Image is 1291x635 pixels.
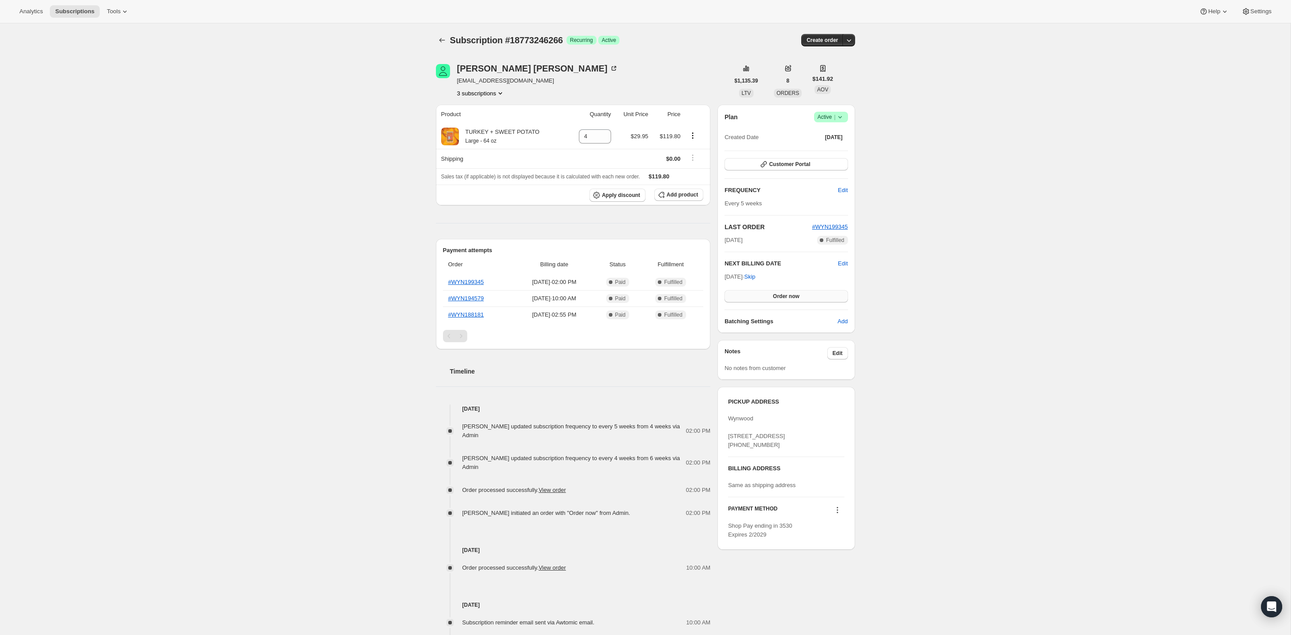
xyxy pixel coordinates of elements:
[517,310,592,319] span: [DATE] · 02:55 PM
[724,113,738,121] h2: Plan
[769,161,810,168] span: Customer Portal
[567,105,614,124] th: Quantity
[436,601,711,609] h4: [DATE]
[686,458,711,467] span: 02:00 PM
[448,279,484,285] a: #WYN199345
[729,75,763,87] button: $1,135.39
[457,76,618,85] span: [EMAIL_ADDRESS][DOMAIN_NAME]
[686,509,711,518] span: 02:00 PM
[834,113,835,121] span: |
[667,191,698,198] span: Add product
[664,311,682,318] span: Fulfilled
[436,105,567,124] th: Product
[686,427,711,435] span: 02:00 PM
[832,314,853,329] button: Add
[724,347,827,359] h3: Notes
[436,64,450,78] span: Laura Rodriguez
[735,77,758,84] span: $1,135.39
[686,618,710,627] span: 10:00 AM
[728,464,844,473] h3: BILLING ADDRESS
[724,365,786,371] span: No notes from customer
[1236,5,1277,18] button: Settings
[597,260,638,269] span: Status
[724,186,838,195] h2: FREQUENCY
[462,423,680,438] span: [PERSON_NAME] updated subscription frequency to every 5 weeks from 4 weeks via Admin
[570,37,593,44] span: Recurring
[589,189,645,202] button: Apply discount
[724,158,848,170] button: Customer Portal
[457,89,505,98] button: Product actions
[686,563,710,572] span: 10:00 AM
[101,5,135,18] button: Tools
[664,295,682,302] span: Fulfilled
[724,223,812,231] h2: LAST ORDER
[728,505,777,517] h3: PAYMENT METHOD
[820,131,848,144] button: [DATE]
[686,486,711,495] span: 02:00 PM
[728,522,792,538] span: Shop Pay ending in 3530 Expires 2/2029
[443,246,704,255] h2: Payment attempts
[517,278,592,287] span: [DATE] · 02:00 PM
[441,174,640,180] span: Sales tax (if applicable) is not displayed because it is calculated with each new order.
[654,189,703,201] button: Add product
[812,75,833,83] span: $141.92
[773,293,799,300] span: Order now
[812,223,848,230] a: #WYN199345
[602,192,640,199] span: Apply discount
[615,295,626,302] span: Paid
[448,311,484,318] a: #WYN188181
[443,330,704,342] nav: Pagination
[55,8,94,15] span: Subscriptions
[781,75,795,87] button: 8
[724,290,848,302] button: Order now
[818,113,844,121] span: Active
[50,5,100,18] button: Subscriptions
[539,487,566,493] a: View order
[777,90,799,96] span: ORDERS
[615,279,626,286] span: Paid
[436,546,711,555] h4: [DATE]
[649,173,669,180] span: $119.80
[631,133,649,140] span: $29.95
[1194,5,1234,18] button: Help
[462,619,595,626] span: Subscription reminder email sent via Awtomic email.
[837,317,848,326] span: Add
[724,259,838,268] h2: NEXT BILLING DATE
[666,155,681,162] span: $0.00
[724,236,743,245] span: [DATE]
[728,482,796,488] span: Same as shipping address
[812,223,848,231] button: #WYN199345
[833,183,853,197] button: Edit
[833,350,843,357] span: Edit
[441,128,459,145] img: product img
[643,260,698,269] span: Fulfillment
[14,5,48,18] button: Analytics
[462,510,630,516] span: [PERSON_NAME] initiated an order with "Order now" from Admin.
[448,295,484,302] a: #WYN194579
[615,311,626,318] span: Paid
[686,153,700,163] button: Shipping actions
[660,133,680,140] span: $119.80
[827,347,848,359] button: Edit
[744,272,755,281] span: Skip
[724,200,762,207] span: Every 5 weeks
[838,186,848,195] span: Edit
[817,87,828,93] span: AOV
[728,397,844,406] h3: PICKUP ADDRESS
[742,90,751,96] span: LTV
[664,279,682,286] span: Fulfilled
[539,564,566,571] a: View order
[1250,8,1272,15] span: Settings
[724,273,755,280] span: [DATE] ·
[801,34,843,46] button: Create order
[436,404,711,413] h4: [DATE]
[724,133,758,142] span: Created Date
[450,367,711,376] h2: Timeline
[825,134,843,141] span: [DATE]
[786,77,789,84] span: 8
[838,259,848,268] span: Edit
[443,255,514,274] th: Order
[724,317,837,326] h6: Batching Settings
[465,138,497,144] small: Large - 64 oz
